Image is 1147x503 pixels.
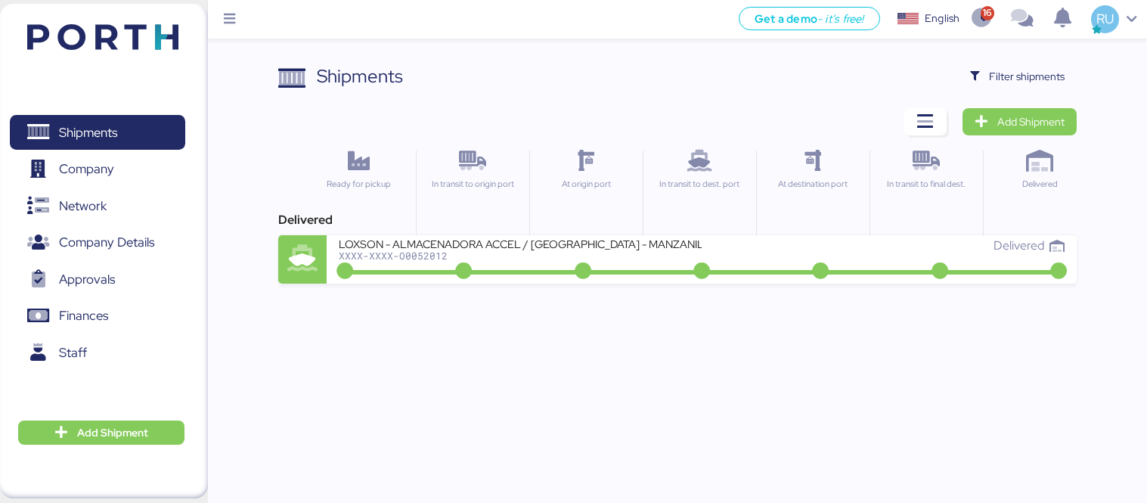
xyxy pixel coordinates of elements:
[308,178,409,191] div: Ready for pickup
[423,178,522,191] div: In transit to origin port
[536,178,636,191] div: At origin port
[649,178,749,191] div: In transit to dest. port
[59,231,154,253] span: Company Details
[339,237,702,250] div: LOXSON - ALMACENADORA ACCEL / [GEOGRAPHIC_DATA] - MANZANILLO / MBL: COSU6424746700 - HBL: CSSE250...
[10,225,185,260] a: Company Details
[990,178,1090,191] div: Delivered
[10,152,185,187] a: Company
[963,108,1077,135] a: Add Shipment
[10,299,185,334] a: Finances
[876,178,976,191] div: In transit to final dest.
[59,342,87,364] span: Staff
[18,421,184,445] button: Add Shipment
[59,122,117,144] span: Shipments
[59,305,108,327] span: Finances
[59,269,115,290] span: Approvals
[997,113,1065,131] span: Add Shipment
[1096,9,1114,29] span: RU
[59,158,114,180] span: Company
[989,67,1065,85] span: Filter shipments
[10,262,185,297] a: Approvals
[10,188,185,223] a: Network
[59,195,107,217] span: Network
[763,178,863,191] div: At destination port
[217,7,243,33] button: Menu
[958,63,1077,90] button: Filter shipments
[10,115,185,150] a: Shipments
[10,335,185,370] a: Staff
[317,63,403,90] div: Shipments
[925,11,959,26] div: English
[339,250,702,261] div: XXXX-XXXX-O0052012
[994,238,1044,253] span: Delivered
[77,424,148,442] span: Add Shipment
